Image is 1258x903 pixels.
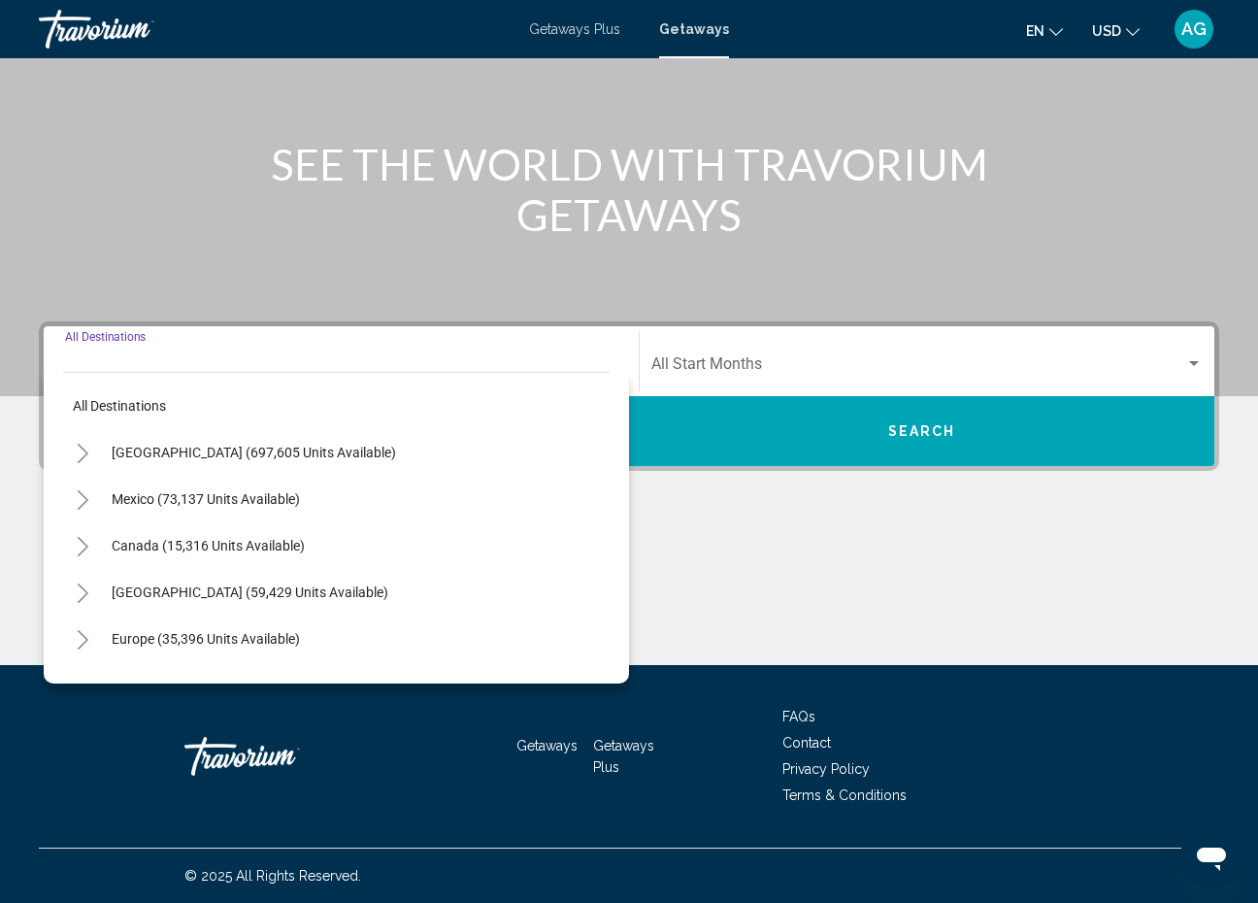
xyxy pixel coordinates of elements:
[1026,17,1063,45] button: Change language
[102,617,310,661] button: Europe (35,396 units available)
[782,761,870,777] a: Privacy Policy
[63,480,102,518] button: Toggle Mexico (73,137 units available)
[529,21,620,37] a: Getaways Plus
[63,619,102,658] button: Toggle Europe (35,396 units available)
[782,735,831,751] a: Contact
[629,396,1214,466] button: Search
[63,526,102,565] button: Toggle Canada (15,316 units available)
[112,631,300,647] span: Europe (35,396 units available)
[1026,23,1044,39] span: en
[102,523,314,568] button: Canada (15,316 units available)
[593,738,654,775] a: Getaways Plus
[63,433,102,472] button: Toggle United States (697,605 units available)
[102,663,314,708] button: Australia (3,338 units available)
[782,709,815,724] a: FAQs
[112,491,300,507] span: Mexico (73,137 units available)
[1092,23,1121,39] span: USD
[659,21,729,37] a: Getaways
[112,585,388,600] span: [GEOGRAPHIC_DATA] (59,429 units available)
[102,477,310,521] button: Mexico (73,137 units available)
[44,326,1214,466] div: Search widget
[63,384,610,428] button: All destinations
[1092,17,1140,45] button: Change currency
[265,139,993,240] h1: SEE THE WORLD WITH TRAVORIUM GETAWAYS
[782,787,907,803] a: Terms & Conditions
[112,445,396,460] span: [GEOGRAPHIC_DATA] (697,605 units available)
[73,398,166,414] span: All destinations
[39,10,510,49] a: Travorium
[516,738,578,753] a: Getaways
[112,538,305,553] span: Canada (15,316 units available)
[1181,19,1207,39] span: AG
[1169,9,1219,50] button: User Menu
[63,666,102,705] button: Toggle Australia (3,338 units available)
[1180,825,1242,887] iframe: Button to launch messaging window
[888,424,956,440] span: Search
[102,430,406,475] button: [GEOGRAPHIC_DATA] (697,605 units available)
[63,573,102,612] button: Toggle Caribbean & Atlantic Islands (59,429 units available)
[184,868,361,884] span: © 2025 All Rights Reserved.
[184,727,379,786] a: Travorium
[102,570,398,615] button: [GEOGRAPHIC_DATA] (59,429 units available)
